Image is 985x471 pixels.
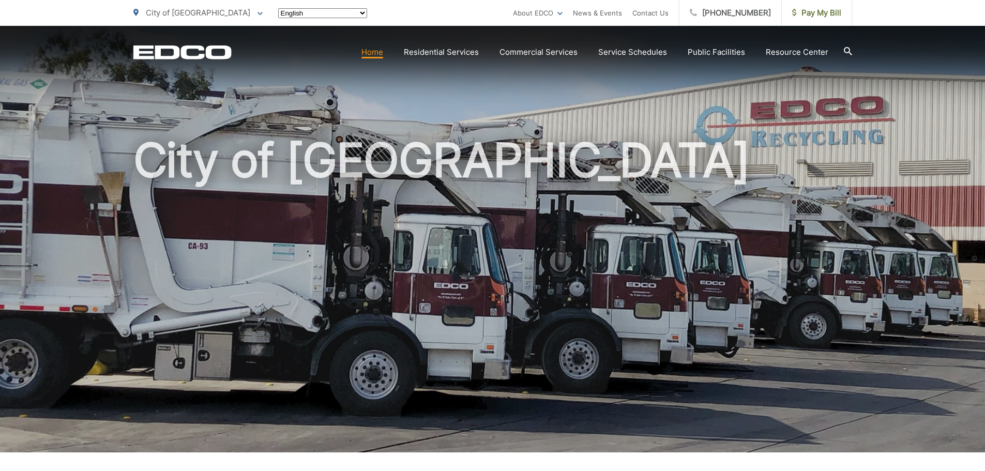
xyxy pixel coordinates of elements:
[513,7,563,19] a: About EDCO
[361,46,383,58] a: Home
[632,7,669,19] a: Contact Us
[278,8,367,18] select: Select a language
[404,46,479,58] a: Residential Services
[792,7,841,19] span: Pay My Bill
[766,46,828,58] a: Resource Center
[133,45,232,59] a: EDCD logo. Return to the homepage.
[688,46,745,58] a: Public Facilities
[133,134,852,462] h1: City of [GEOGRAPHIC_DATA]
[499,46,578,58] a: Commercial Services
[573,7,622,19] a: News & Events
[146,8,250,18] span: City of [GEOGRAPHIC_DATA]
[598,46,667,58] a: Service Schedules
